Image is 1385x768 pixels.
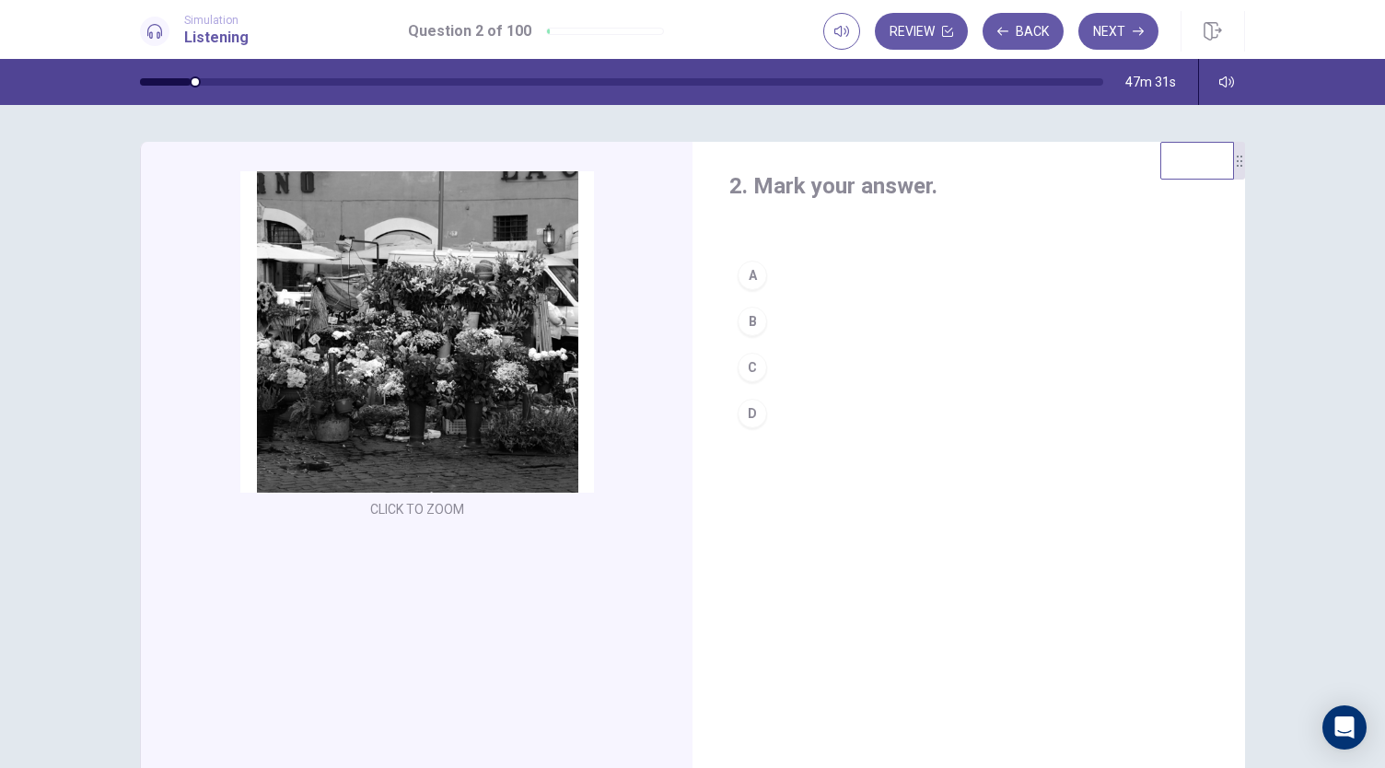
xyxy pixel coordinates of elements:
div: B [738,307,767,336]
h4: 2. Mark your answer. [729,171,1208,201]
button: B [729,298,1208,344]
button: C [729,344,1208,390]
button: D [729,390,1208,436]
button: A [729,252,1208,298]
span: 47m 31s [1125,75,1176,89]
span: Simulation [184,14,249,27]
h1: Listening [184,27,249,49]
div: D [738,399,767,428]
button: Next [1078,13,1158,50]
div: A [738,261,767,290]
div: Open Intercom Messenger [1322,705,1367,750]
div: C [738,353,767,382]
h1: Question 2 of 100 [408,20,531,42]
button: Review [875,13,968,50]
button: Back [983,13,1064,50]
